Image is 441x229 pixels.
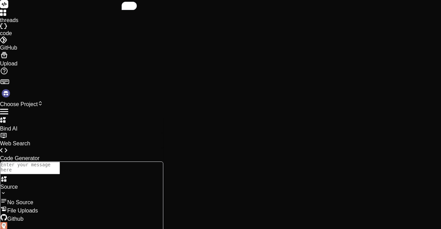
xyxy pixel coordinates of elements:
[0,222,7,229] img: Claude 4 Sonnet
[0,162,60,174] textarea: To enrich screen reader interactions, please activate Accessibility in Grammarly extension settings
[7,208,38,214] span: File Uploads
[0,184,163,190] p: Source
[7,199,33,205] span: No Source
[7,216,23,222] span: Github
[0,190,6,196] img: Pick Models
